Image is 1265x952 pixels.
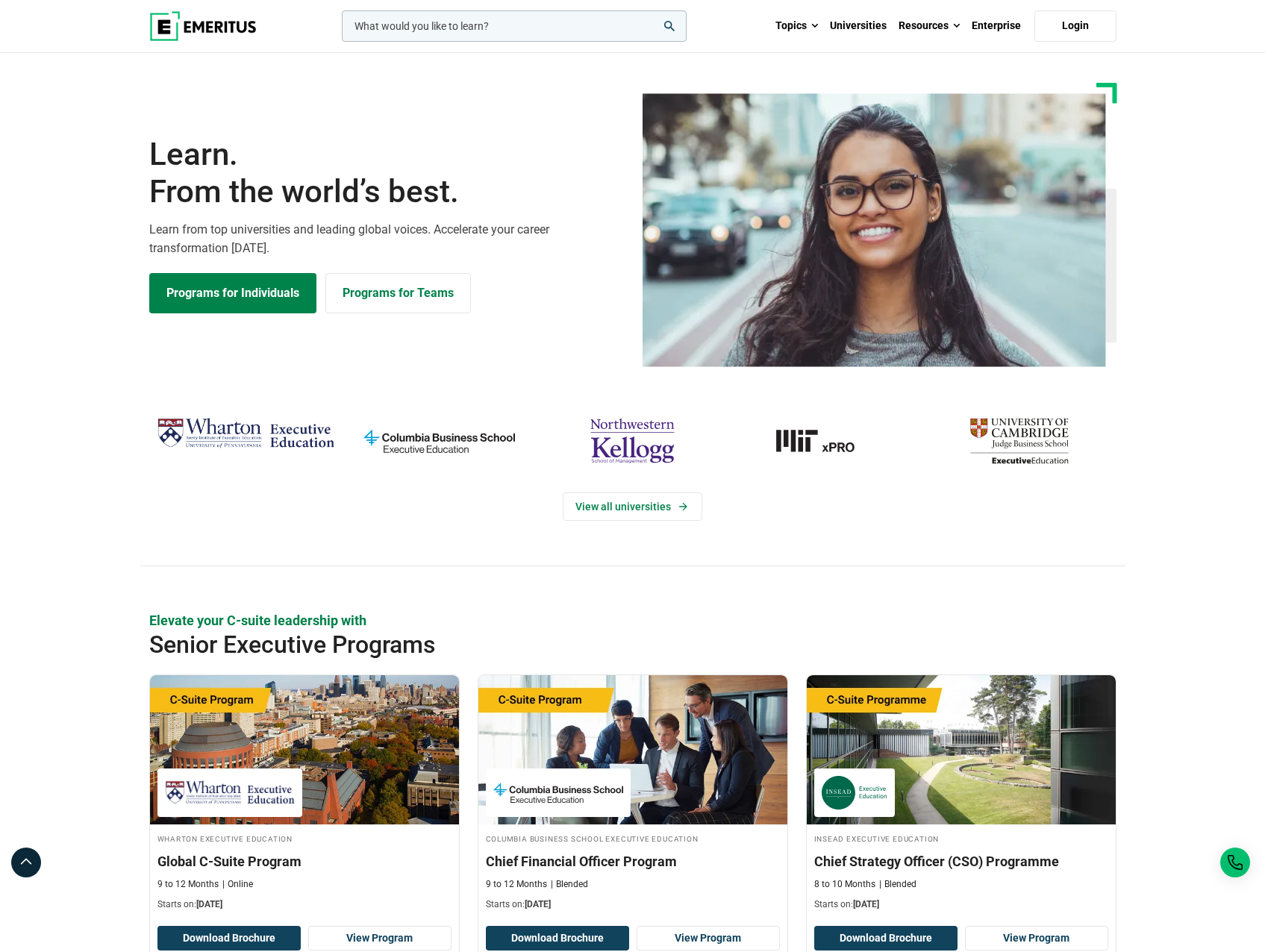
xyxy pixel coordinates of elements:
[157,832,452,845] h4: Wharton Executive Education
[737,412,915,470] img: MIT xPRO
[157,898,452,911] p: Starts on:
[814,926,958,951] button: Download Brochure
[814,898,1108,911] p: Starts on:
[196,899,222,909] span: [DATE]
[157,412,335,456] img: Wharton Executive Education
[150,675,459,918] a: Leadership Course by Wharton Executive Education - September 24, 2025 Wharton Executive Education...
[350,412,528,470] img: columbia-business-school
[478,675,787,918] a: Finance Course by Columbia Business School Executive Education - September 29, 2025 Columbia Busi...
[853,899,879,909] span: [DATE]
[157,926,301,951] button: Download Brochure
[822,776,887,809] img: INSEAD Executive Education
[308,926,452,951] a: View Program
[165,776,295,809] img: Wharton Executive Education
[814,852,1108,871] h3: Chief Strategy Officer (CSO) Programme
[814,878,875,891] p: 8 to 10 Months
[325,273,471,313] a: Explore for Business
[879,878,916,891] p: Blended
[1034,10,1116,42] a: Login
[149,136,624,211] h1: Learn.
[149,630,1019,660] h2: Senior Executive Programs
[478,675,787,824] img: Chief Financial Officer Program | Online Finance Course
[149,611,1116,630] p: Elevate your C-suite leadership with
[930,412,1108,470] img: cambridge-judge-business-school
[150,675,459,824] img: Global C-Suite Program | Online Leadership Course
[486,926,629,951] button: Download Brochure
[486,852,780,871] h3: Chief Financial Officer Program
[157,852,452,871] h3: Global C-Suite Program
[486,832,780,845] h4: Columbia Business School Executive Education
[643,93,1106,367] img: Learn from the world's best
[814,832,1108,845] h4: INSEAD Executive Education
[157,878,219,891] p: 9 to 12 Months
[149,173,624,210] span: From the world’s best.
[486,898,780,911] p: Starts on:
[486,878,547,891] p: 9 to 12 Months
[807,675,1116,824] img: Chief Strategy Officer (CSO) Programme | Online Leadership Course
[149,220,624,258] p: Learn from top universities and leading global voices. Accelerate your career transformation [DATE].
[149,273,316,313] a: Explore Programs
[965,926,1108,951] a: View Program
[493,776,623,809] img: Columbia Business School Executive Education
[543,412,722,470] img: northwestern-kellogg
[342,10,687,42] input: woocommerce-product-search-field-0
[807,675,1116,918] a: Leadership Course by INSEAD Executive Education - October 14, 2025 INSEAD Executive Education INS...
[563,492,702,521] a: View Universities
[525,899,551,909] span: [DATE]
[737,412,915,470] a: MIT-xPRO
[551,878,588,891] p: Blended
[222,878,253,891] p: Online
[637,926,780,951] a: View Program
